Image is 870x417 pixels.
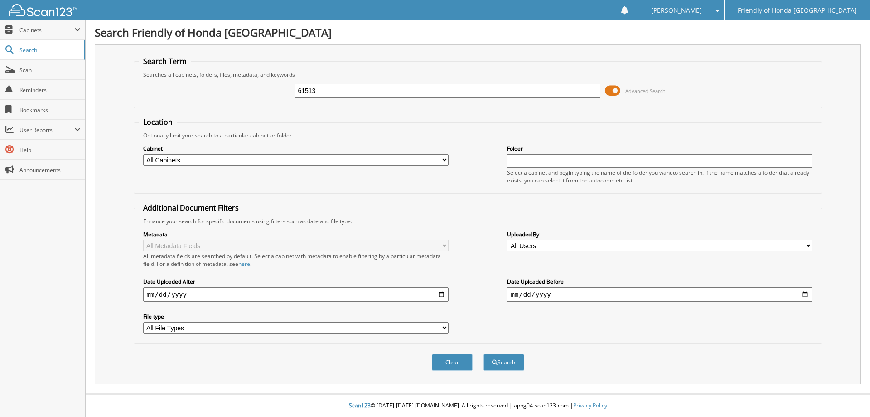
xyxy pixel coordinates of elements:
button: Clear [432,354,473,371]
span: Cabinets [19,26,74,34]
label: Metadata [143,231,449,238]
div: All metadata fields are searched by default. Select a cabinet with metadata to enable filtering b... [143,252,449,268]
label: File type [143,313,449,320]
label: Uploaded By [507,231,812,238]
span: Announcements [19,166,81,174]
span: [PERSON_NAME] [651,8,702,13]
label: Date Uploaded After [143,278,449,285]
label: Date Uploaded Before [507,278,812,285]
label: Cabinet [143,145,449,152]
span: Search [19,46,79,54]
span: Bookmarks [19,106,81,114]
span: Advanced Search [625,88,666,94]
div: Enhance your search for specific documents using filters such as date and file type. [139,217,817,225]
span: User Reports [19,126,74,134]
span: Friendly of Honda [GEOGRAPHIC_DATA] [738,8,857,13]
div: Select a cabinet and begin typing the name of the folder you want to search in. If the name match... [507,169,812,184]
div: © [DATE]-[DATE] [DOMAIN_NAME]. All rights reserved | appg04-scan123-com | [86,395,870,417]
span: Scan [19,66,81,74]
span: Help [19,146,81,154]
span: Reminders [19,86,81,94]
button: Search [483,354,524,371]
input: end [507,287,812,302]
input: start [143,287,449,302]
label: Folder [507,145,812,152]
iframe: Chat Widget [825,373,870,417]
legend: Location [139,117,177,127]
legend: Search Term [139,56,191,66]
a: Privacy Policy [573,402,607,409]
div: Searches all cabinets, folders, files, metadata, and keywords [139,71,817,78]
img: scan123-logo-white.svg [9,4,77,16]
a: here [238,260,250,268]
h1: Search Friendly of Honda [GEOGRAPHIC_DATA] [95,25,861,40]
div: Optionally limit your search to a particular cabinet or folder [139,132,817,139]
legend: Additional Document Filters [139,203,243,213]
span: Scan123 [349,402,371,409]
